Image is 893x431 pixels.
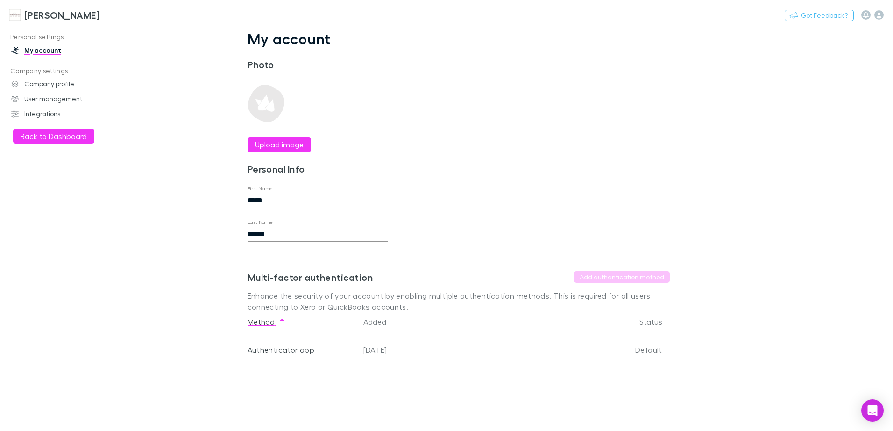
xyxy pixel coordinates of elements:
[248,185,273,192] label: First Name
[248,313,286,331] button: Method
[2,43,126,58] a: My account
[574,271,670,283] button: Add authentication method
[248,271,373,283] h3: Multi-factor authentication
[861,399,884,422] div: Open Intercom Messenger
[2,76,126,91] a: Company profile
[248,59,388,70] h3: Photo
[578,331,662,368] div: Default
[248,219,273,226] label: Last Name
[255,139,304,150] label: Upload image
[785,10,854,21] button: Got Feedback?
[248,30,670,48] h1: My account
[2,106,126,121] a: Integrations
[9,9,21,21] img: Hales Douglass's Logo
[360,331,578,368] div: [DATE]
[24,9,99,21] h3: [PERSON_NAME]
[13,129,94,144] button: Back to Dashboard
[2,31,126,43] p: Personal settings
[639,313,673,331] button: Status
[248,163,388,174] h3: Personal Info
[248,290,670,313] p: Enhance the security of your account by enabling multiple authentication methods. This is require...
[248,331,356,368] div: Authenticator app
[248,137,311,152] button: Upload image
[4,4,105,26] a: [PERSON_NAME]
[363,313,397,331] button: Added
[2,65,126,77] p: Company settings
[2,91,126,106] a: User management
[248,85,285,122] img: Preview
